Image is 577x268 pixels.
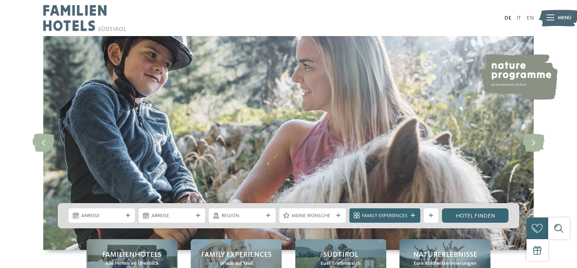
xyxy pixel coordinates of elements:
span: Euer Erlebnisreich [321,260,361,267]
span: Abreise [151,212,193,220]
a: IT [516,15,521,21]
span: Family Experiences [362,212,408,220]
span: Eure Kindheitserinnerungen [414,260,476,267]
span: Alle Hotels im Überblick [105,260,159,267]
span: Meine Wünsche [292,212,333,220]
img: nature programme by Familienhotels Südtirol [478,54,557,100]
a: Hotel finden [442,208,508,223]
a: DE [504,15,511,21]
span: Menü [558,14,571,22]
span: Naturerlebnisse [413,250,477,260]
span: Südtirol [323,250,358,260]
img: Familienhotels Südtirol: The happy family places [43,36,534,250]
a: EN [527,15,534,21]
span: Anreise [81,212,123,220]
span: Familienhotels [102,250,161,260]
span: Region [222,212,263,220]
span: Urlaub auf Maß [220,260,253,267]
span: Family Experiences [201,250,272,260]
